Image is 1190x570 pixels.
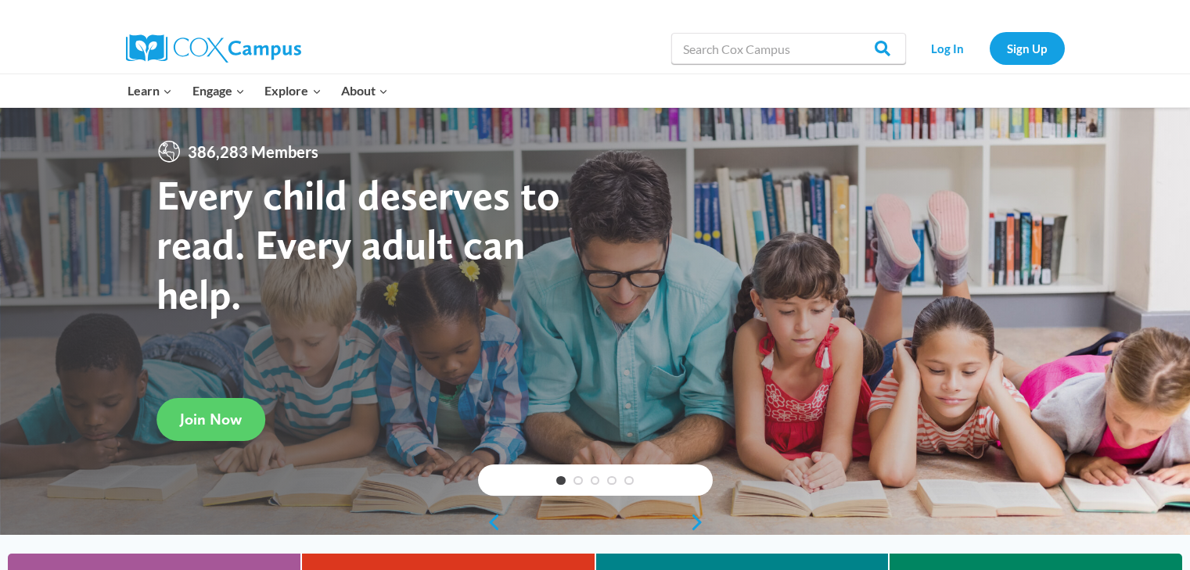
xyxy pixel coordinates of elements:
[118,74,398,107] nav: Primary Navigation
[192,81,245,101] span: Engage
[341,81,388,101] span: About
[990,32,1065,64] a: Sign Up
[128,81,172,101] span: Learn
[624,476,634,486] a: 5
[180,410,242,428] span: Join Now
[591,476,600,486] a: 3
[556,476,566,486] a: 1
[689,513,713,532] a: next
[914,32,982,64] a: Log In
[573,476,583,486] a: 2
[671,33,906,64] input: Search Cox Campus
[156,398,265,441] a: Join Now
[182,139,325,164] span: 386,283 Members
[478,507,713,538] div: content slider buttons
[156,170,560,319] strong: Every child deserves to read. Every adult can help.
[264,81,321,101] span: Explore
[914,32,1065,64] nav: Secondary Navigation
[607,476,617,486] a: 4
[478,513,502,532] a: previous
[126,34,301,63] img: Cox Campus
